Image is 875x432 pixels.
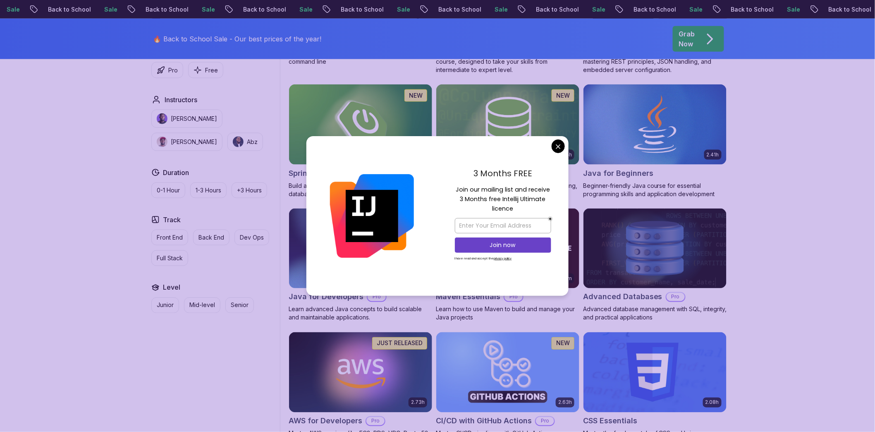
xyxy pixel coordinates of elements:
button: 1-3 Hours [190,182,227,198]
button: Pro [151,62,183,78]
button: instructor img[PERSON_NAME] [151,133,222,151]
p: Pro [667,293,685,301]
p: Mid-level [189,301,215,310]
h2: CSS Essentials [583,415,637,427]
button: Free [188,62,223,78]
h2: Track [163,215,181,225]
p: JUST RELEASED [377,339,423,348]
p: Back to School [724,5,780,14]
h2: Java for Developers [289,291,363,303]
h2: Java for Beginners [583,168,653,179]
p: Senior [231,301,249,310]
a: Spring Data JPA card6.65hNEWSpring Data JPAProMaster database management, advanced querying, and ... [436,84,580,198]
img: CSS Essentials card [583,332,727,413]
p: Junior [157,301,174,310]
p: Back to School [431,5,487,14]
h2: CI/CD with GitHub Actions [436,415,532,427]
p: Sale [780,5,806,14]
p: 1-3 Hours [196,186,221,194]
button: Mid-level [184,298,220,313]
h2: Duration [163,168,189,178]
a: Advanced Databases cardAdvanced DatabasesProAdvanced database management with SQL, integrity, and... [583,208,727,322]
button: instructor img[PERSON_NAME] [151,110,222,128]
button: 0-1 Hour [151,182,185,198]
p: Back to School [626,5,682,14]
p: 🔥 Back to School Sale - Our best prices of the year! [153,34,321,44]
p: Back to School [236,5,292,14]
p: Sale [390,5,416,14]
p: 2.63h [558,399,572,406]
p: Front End [157,233,183,242]
button: Front End [151,230,188,245]
h2: Level [163,283,180,293]
img: Spring Data JPA card [436,84,579,165]
a: Java for Developers card9.18hJava for DevelopersProLearn advanced Java concepts to build scalable... [289,208,433,322]
p: Pro [168,66,178,74]
p: Sale [682,5,709,14]
p: Sale [292,5,318,14]
p: Learn how to use Maven to build and manage your Java projects [436,305,580,322]
p: Full Stack [157,254,183,262]
img: instructor img [157,113,167,124]
p: 2.08h [705,399,719,406]
p: Back End [198,233,224,242]
p: Sale [487,5,514,14]
p: Pro [504,293,523,301]
h2: Instructors [165,95,197,105]
p: Abz [247,138,258,146]
img: Java for Developers card [289,209,432,289]
p: NEW [556,91,570,100]
a: Java for Beginners card2.41hJava for BeginnersBeginner-friendly Java course for essential program... [583,84,727,198]
button: Full Stack [151,250,188,266]
button: Senior [225,298,254,313]
h2: Maven Essentials [436,291,500,303]
p: Back to School [41,5,97,14]
img: Advanced Databases card [583,209,727,289]
p: Advanced database management with SQL, integrity, and practical applications [583,305,727,322]
h2: Advanced Databases [583,291,662,303]
img: AWS for Developers card [289,332,432,413]
button: Dev Ops [234,230,269,245]
p: NEW [556,339,570,348]
img: Spring Boot for Beginners card [289,84,432,165]
p: Free [205,66,218,74]
button: instructor imgAbz [227,133,263,151]
p: NEW [409,91,423,100]
p: 2.41h [707,151,719,158]
p: Back to School [138,5,194,14]
p: Pro [368,293,386,301]
img: instructor img [157,137,167,147]
img: instructor img [233,137,244,147]
h2: AWS for Developers [289,415,362,427]
p: Pro [536,417,554,425]
p: 0-1 Hour [157,186,180,194]
p: Sale [97,5,123,14]
p: +3 Hours [237,186,262,194]
p: [PERSON_NAME] [171,115,217,123]
p: Sale [585,5,611,14]
p: Grab Now [679,29,695,49]
p: Learn advanced Java concepts to build scalable and maintainable applications. [289,305,433,322]
p: Back to School [333,5,390,14]
p: Pro [366,417,385,425]
button: +3 Hours [232,182,267,198]
h2: Spring Boot for Beginners [289,168,383,179]
p: [PERSON_NAME] [171,138,217,146]
a: Spring Boot for Beginners card1.67hNEWSpring Boot for BeginnersBuild a CRUD API with Spring Boot ... [289,84,433,198]
p: 2.73h [411,399,425,406]
p: Sale [194,5,221,14]
img: CI/CD with GitHub Actions card [436,332,579,413]
p: Dev Ops [240,233,264,242]
button: Back End [193,230,230,245]
p: Beginner-friendly Java course for essential programming skills and application development [583,182,727,198]
img: Java for Beginners card [583,84,727,165]
p: Back to School [528,5,585,14]
p: Dive deep into Spring Boot with our advanced course, designed to take your skills from intermedia... [436,49,580,74]
button: Junior [151,298,179,313]
p: Build a CRUD API with Spring Boot and PostgreSQL database using Spring Data JPA and Spring AI [289,182,433,198]
p: Learn to build robust, scalable APIs with Spring Boot, mastering REST principles, JSON handling, ... [583,49,727,74]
